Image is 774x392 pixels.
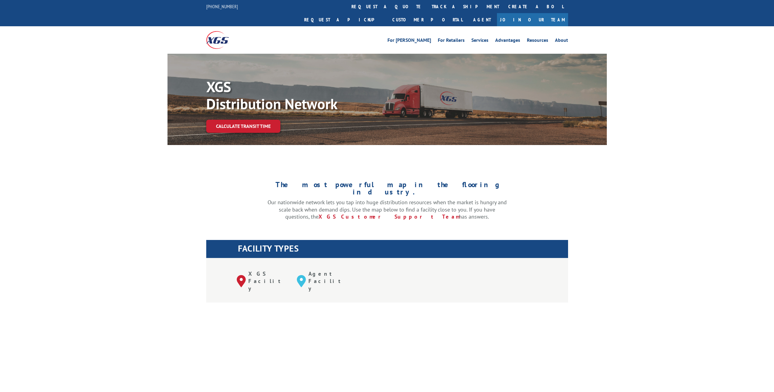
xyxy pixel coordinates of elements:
a: Request a pickup [300,13,388,26]
a: Customer Portal [388,13,467,26]
p: Our nationwide network lets you tap into huge distribution resources when the market is hungry an... [268,199,507,220]
a: Agent [467,13,497,26]
a: [PHONE_NUMBER] [206,3,238,9]
p: Agent Facility [308,270,348,292]
h1: FACILITY TYPES [238,244,568,256]
a: Calculate transit time [206,120,280,133]
a: Join Our Team [497,13,568,26]
a: Advantages [495,38,520,45]
p: XGS Facility [248,270,288,292]
a: About [555,38,568,45]
a: XGS Customer Support Team [319,213,459,220]
a: For [PERSON_NAME] [387,38,431,45]
a: For Retailers [438,38,465,45]
a: Resources [527,38,548,45]
h1: The most powerful map in the flooring industry. [268,181,507,199]
p: XGS Distribution Network [206,78,389,112]
a: Services [471,38,488,45]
